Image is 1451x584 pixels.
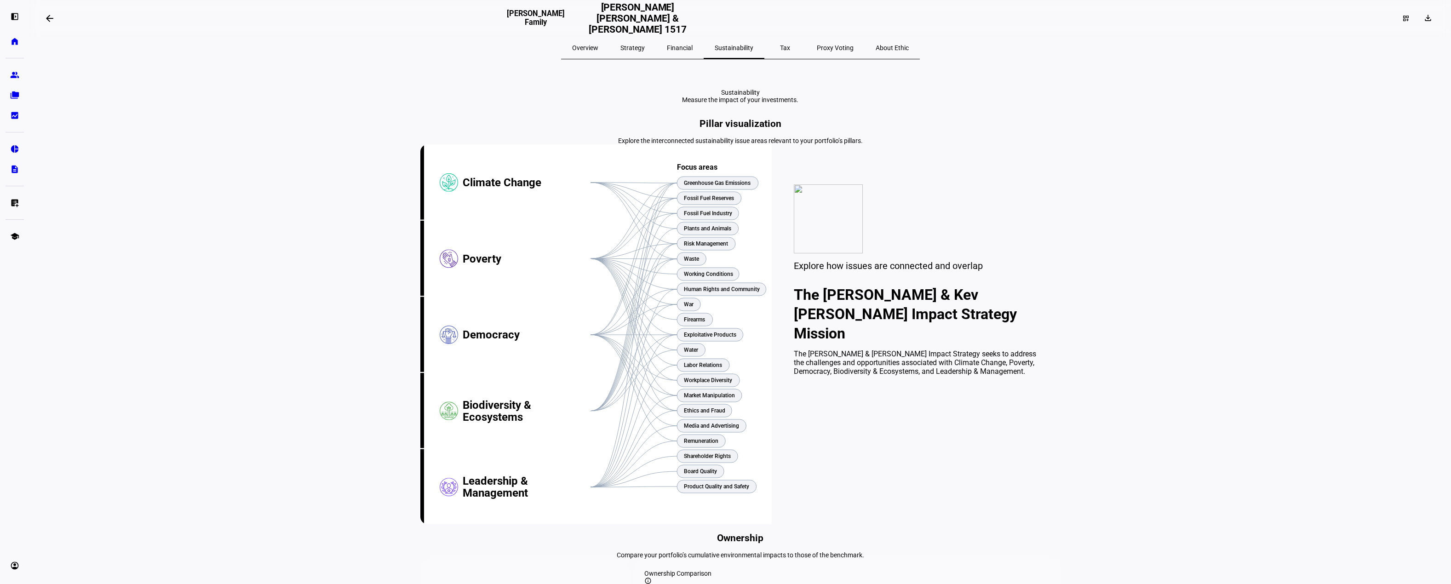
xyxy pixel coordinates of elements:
text: Market Manipulation [684,392,735,399]
span: Tax [780,45,790,51]
div: Climate Change [463,144,591,221]
text: Exploitative Products [684,332,736,338]
mat-icon: dashboard_customize [1402,15,1410,22]
h2: [PERSON_NAME] [PERSON_NAME] & [PERSON_NAME] 1517 [565,2,710,35]
eth-mat-symbol: account_circle [10,561,19,570]
span: About Ethic [876,45,909,51]
span: Financial [667,45,693,51]
text: Greenhouse Gas Emissions [684,180,751,186]
text: Plants and Animals [684,225,731,232]
mat-icon: download [1423,13,1433,23]
eth-mat-symbol: list_alt_add [10,198,19,207]
mat-icon: arrow_backwards [44,13,55,24]
eth-report-page-title: Sustainability [420,89,1061,103]
div: Explore how issues are connected and overlap [794,260,1038,271]
h3: [PERSON_NAME] Family [507,9,565,34]
text: Water [684,347,699,353]
eth-mat-symbol: pie_chart [10,144,19,154]
text: Firearms [684,316,705,323]
div: Democracy [463,297,591,373]
eth-mat-symbol: left_panel_open [10,12,19,21]
a: pie_chart [6,140,24,158]
span: Sustainability [715,45,753,51]
eth-mat-symbol: school [10,232,19,241]
div: Ownership Comparison [644,570,1049,577]
text: Focus areas [677,163,717,172]
div: Explore the interconnected sustainability issue areas relevant to your portfolio’s pillars. [420,137,1061,144]
text: Board Quality [684,468,717,475]
div: Compare your portfolio’s cumulative environmental impacts to those of the benchmark. [420,551,1061,559]
text: Fossil Fuel Reserves [684,195,734,201]
span: Overview [572,45,598,51]
text: Waste [684,256,700,262]
text: Labor Relations [684,362,722,368]
span: Proxy Voting [817,45,854,51]
span: Strategy [620,45,645,51]
div: Poverty [463,221,591,297]
text: Product Quality and Safety [684,483,749,490]
eth-mat-symbol: bid_landscape [10,111,19,120]
text: War [684,301,694,308]
text: Remuneration [684,438,718,444]
div: Sustainability [682,89,798,96]
text: Human Rights and Community [684,286,760,292]
div: Leadership & Management [463,449,591,526]
a: bid_landscape [6,106,24,125]
eth-mat-symbol: home [10,37,19,46]
text: Workplace Diversity [684,377,732,384]
h2: Pillar visualization [420,118,1061,129]
text: Media and Advertising [684,423,739,429]
a: group [6,66,24,84]
a: home [6,32,24,51]
a: folder_copy [6,86,24,104]
img: values.svg [794,184,863,253]
eth-mat-symbol: description [10,165,19,174]
text: Shareholder Rights [684,453,731,459]
eth-mat-symbol: group [10,70,19,80]
text: Risk Management [684,240,728,247]
div: Measure the impact of your investments. [682,96,798,103]
text: Ethics and Fraud [684,407,725,414]
text: Working Conditions [684,271,733,277]
eth-mat-symbol: folder_copy [10,91,19,100]
div: Biodiversity & Ecosystems [463,373,591,449]
a: description [6,160,24,178]
h2: The [PERSON_NAME] & Kev [PERSON_NAME] Impact Strategy Mission [794,285,1038,343]
text: Fossil Fuel Industry [684,210,732,217]
div: The [PERSON_NAME] & [PERSON_NAME] Impact Strategy seeks to address the challenges and opportuniti... [794,349,1038,376]
h2: Ownership [420,532,1061,544]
